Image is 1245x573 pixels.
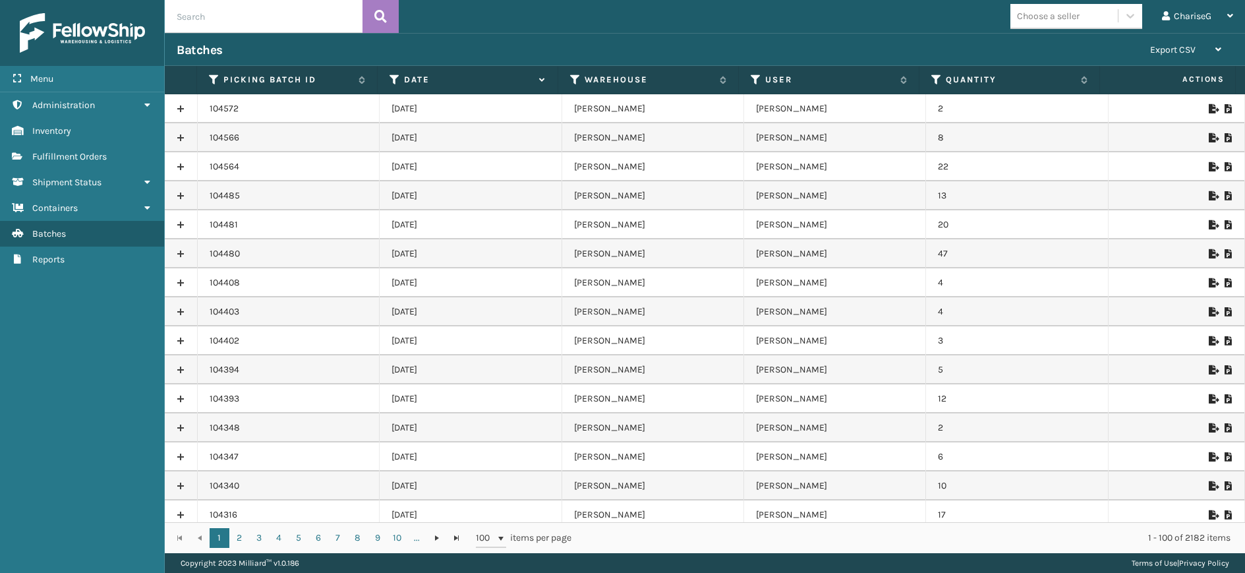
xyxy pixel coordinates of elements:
i: Export to .xls [1209,104,1217,113]
div: Choose a seller [1017,9,1080,23]
a: 5 [289,528,308,548]
i: Export to .xls [1209,249,1217,258]
i: Export to .xls [1209,510,1217,520]
h3: Batches [177,42,223,58]
td: 2 [926,413,1108,442]
td: 4 [926,268,1108,297]
td: [PERSON_NAME] [744,442,926,471]
a: 3 [249,528,269,548]
td: [DATE] [380,355,562,384]
i: Export to .xls [1209,452,1217,462]
span: Actions [1104,69,1232,90]
td: [DATE] [380,94,562,123]
td: [PERSON_NAME] [744,297,926,326]
a: 9 [368,528,388,548]
a: Privacy Policy [1179,558,1229,568]
td: 104403 [198,297,380,326]
a: Go to the next page [427,528,447,548]
td: [PERSON_NAME] [744,384,926,413]
span: items per page [476,528,572,548]
label: Date [404,74,533,86]
td: [PERSON_NAME] [744,355,926,384]
td: 104485 [198,181,380,210]
td: [PERSON_NAME] [562,355,744,384]
i: Print Picklist [1225,249,1232,258]
div: 1 - 100 of 2182 items [590,531,1231,545]
span: Shipment Status [32,177,101,188]
i: Print Picklist [1225,278,1232,287]
a: 6 [308,528,328,548]
td: 104348 [198,413,380,442]
td: 104340 [198,471,380,500]
span: Inventory [32,125,71,136]
td: [PERSON_NAME] [744,471,926,500]
i: Print Picklist [1225,510,1232,520]
td: [DATE] [380,384,562,413]
td: [PERSON_NAME] [562,500,744,529]
i: Print Picklist [1225,133,1232,142]
td: 10 [926,471,1108,500]
span: Fulfillment Orders [32,151,107,162]
td: 8 [926,123,1108,152]
td: [PERSON_NAME] [562,123,744,152]
a: 1 [210,528,229,548]
td: [PERSON_NAME] [562,210,744,239]
i: Print Picklist [1225,452,1232,462]
td: [PERSON_NAME] [562,297,744,326]
label: Picking batch ID [223,74,352,86]
td: 20 [926,210,1108,239]
td: 47 [926,239,1108,268]
td: 104347 [198,442,380,471]
p: Copyright 2023 Milliard™ v 1.0.186 [181,553,299,573]
td: 104316 [198,500,380,529]
a: 10 [388,528,407,548]
span: Menu [30,73,53,84]
i: Export to .xls [1209,307,1217,317]
td: [PERSON_NAME] [562,152,744,181]
td: [DATE] [380,239,562,268]
td: 12 [926,384,1108,413]
a: 8 [348,528,368,548]
span: Batches [32,228,66,239]
td: [PERSON_NAME] [562,326,744,355]
td: [PERSON_NAME] [562,413,744,442]
td: [PERSON_NAME] [562,471,744,500]
i: Export to .xls [1209,162,1217,171]
i: Print Picklist [1225,481,1232,491]
span: Containers [32,202,78,214]
span: Administration [32,100,95,111]
td: 104393 [198,384,380,413]
i: Export to .xls [1209,336,1217,346]
label: Warehouse [585,74,713,86]
td: [PERSON_NAME] [562,239,744,268]
td: 4 [926,297,1108,326]
td: [PERSON_NAME] [562,384,744,413]
td: [DATE] [380,413,562,442]
td: [PERSON_NAME] [744,181,926,210]
td: 104402 [198,326,380,355]
td: 104481 [198,210,380,239]
td: 104572 [198,94,380,123]
td: 22 [926,152,1108,181]
td: 17 [926,500,1108,529]
i: Export to .xls [1209,191,1217,200]
td: [PERSON_NAME] [744,94,926,123]
td: [PERSON_NAME] [562,442,744,471]
td: 6 [926,442,1108,471]
td: 13 [926,181,1108,210]
i: Print Picklist [1225,365,1232,375]
i: Print Picklist [1225,104,1232,113]
div: | [1132,553,1229,573]
i: Export to .xls [1209,365,1217,375]
td: [PERSON_NAME] [562,94,744,123]
td: [DATE] [380,181,562,210]
td: 104394 [198,355,380,384]
img: logo [20,13,145,53]
a: ... [407,528,427,548]
td: [PERSON_NAME] [562,181,744,210]
td: [DATE] [380,442,562,471]
span: Export CSV [1150,44,1196,55]
td: [DATE] [380,268,562,297]
label: Quantity [946,74,1074,86]
span: 100 [476,531,496,545]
